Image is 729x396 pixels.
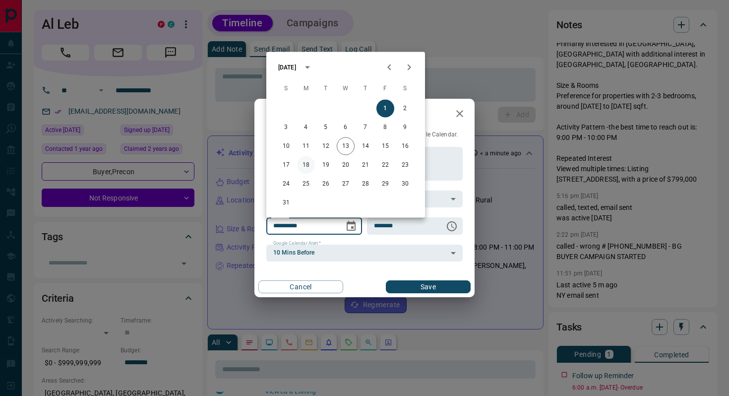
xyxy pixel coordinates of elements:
[299,59,316,76] button: calendar view is open, switch to year view
[277,119,295,136] button: 3
[317,137,335,155] button: 12
[337,119,355,136] button: 6
[277,156,295,174] button: 17
[277,79,295,99] span: Sunday
[254,99,319,131] h2: Edit Task
[258,280,343,293] button: Cancel
[278,63,296,72] div: [DATE]
[277,194,295,212] button: 31
[337,79,355,99] span: Wednesday
[399,58,419,77] button: Next month
[396,175,414,193] button: 30
[317,119,335,136] button: 5
[357,79,374,99] span: Thursday
[396,79,414,99] span: Saturday
[376,156,394,174] button: 22
[357,175,374,193] button: 28
[386,280,471,293] button: Save
[266,245,463,262] div: 10 Mins Before
[357,119,374,136] button: 7
[297,137,315,155] button: 11
[357,137,374,155] button: 14
[297,119,315,136] button: 4
[277,175,295,193] button: 24
[341,216,361,236] button: Choose date, selected date is Aug 1, 2025
[442,216,462,236] button: Choose time, selected time is 6:00 AM
[396,137,414,155] button: 16
[297,79,315,99] span: Monday
[396,119,414,136] button: 9
[337,137,355,155] button: 13
[317,156,335,174] button: 19
[396,100,414,118] button: 2
[317,79,335,99] span: Tuesday
[376,100,394,118] button: 1
[357,156,374,174] button: 21
[337,175,355,193] button: 27
[273,240,321,247] label: Google Calendar Alert
[337,156,355,174] button: 20
[376,137,394,155] button: 15
[297,175,315,193] button: 25
[317,175,335,193] button: 26
[277,137,295,155] button: 10
[376,119,394,136] button: 8
[379,58,399,77] button: Previous month
[396,156,414,174] button: 23
[376,175,394,193] button: 29
[297,156,315,174] button: 18
[376,79,394,99] span: Friday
